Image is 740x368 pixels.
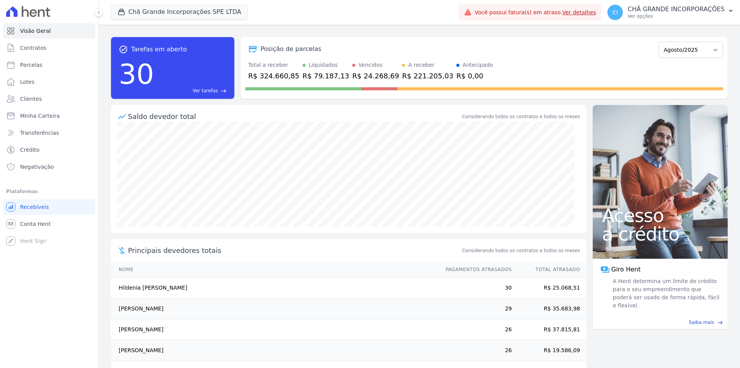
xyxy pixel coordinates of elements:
span: Considerando todos os contratos e todos os meses [462,247,580,254]
td: [PERSON_NAME] [111,340,438,361]
div: Plataformas [6,187,92,196]
a: Parcelas [3,57,95,73]
span: Saiba mais [689,319,714,326]
span: Visão Geral [20,27,51,35]
th: Total Atrasado [512,262,586,278]
a: Crédito [3,142,95,158]
div: R$ 24.268,69 [352,71,399,81]
a: Negativação [3,159,95,175]
span: Crédito [20,146,40,154]
span: a crédito [602,225,718,243]
div: 30 [119,54,154,94]
p: Ver opções [627,13,725,19]
span: Tarefas em aberto [131,45,187,54]
a: Recebíveis [3,199,95,215]
span: Recebíveis [20,203,49,211]
span: Lotes [20,78,35,86]
span: Ver tarefas [193,87,218,94]
div: Posição de parcelas [261,44,321,54]
div: Antecipado [462,61,493,69]
span: Clientes [20,95,42,103]
span: east [221,88,227,94]
span: CI [613,10,618,15]
a: Contratos [3,40,95,56]
span: Giro Hent [611,265,641,274]
a: Lotes [3,74,95,90]
div: Saldo devedor total [128,111,461,122]
span: Acesso [602,206,718,225]
button: CI CHÃ GRANDE INCORPORAÇÕES Ver opções [601,2,740,23]
a: Ver tarefas east [157,87,227,94]
button: Chã Grande Incorporações SPE LTDA [111,5,248,19]
td: R$ 25.068,51 [512,278,586,298]
th: Nome [111,262,438,278]
a: Conta Hent [3,216,95,232]
span: Principais devedores totais [128,245,461,256]
td: [PERSON_NAME] [111,319,438,340]
div: R$ 221.205,03 [402,71,453,81]
div: R$ 324.660,85 [248,71,299,81]
td: R$ 19.586,09 [512,340,586,361]
td: 26 [438,319,512,340]
span: A Hent determina um limite de crédito para o seu empreendimento que poderá ser usado de forma ráp... [611,277,720,310]
span: Você possui fatura(s) em atraso. [475,8,596,17]
td: 29 [438,298,512,319]
a: Clientes [3,91,95,107]
td: Hildenia [PERSON_NAME] [111,278,438,298]
a: Minha Carteira [3,108,95,124]
span: Contratos [20,44,46,52]
div: Considerando todos os contratos e todos os meses [462,113,580,120]
a: Transferências [3,125,95,141]
td: R$ 35.683,98 [512,298,586,319]
td: R$ 37.815,81 [512,319,586,340]
span: Parcelas [20,61,42,69]
p: CHÃ GRANDE INCORPORAÇÕES [627,5,725,13]
a: Saiba mais east [597,319,723,326]
div: R$ 79.187,13 [303,71,349,81]
a: Ver detalhes [562,9,596,15]
div: Vencidos [358,61,382,69]
td: 26 [438,340,512,361]
div: Liquidados [309,61,338,69]
th: Pagamentos Atrasados [438,262,512,278]
div: A receber [408,61,434,69]
span: Negativação [20,163,54,171]
span: Transferências [20,129,59,137]
div: R$ 0,00 [456,71,493,81]
td: 30 [438,278,512,298]
div: Total a receber [248,61,299,69]
td: [PERSON_NAME] [111,298,438,319]
span: Minha Carteira [20,112,60,120]
a: Visão Geral [3,23,95,39]
span: east [717,320,723,326]
span: task_alt [119,45,128,54]
span: Conta Hent [20,220,50,228]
